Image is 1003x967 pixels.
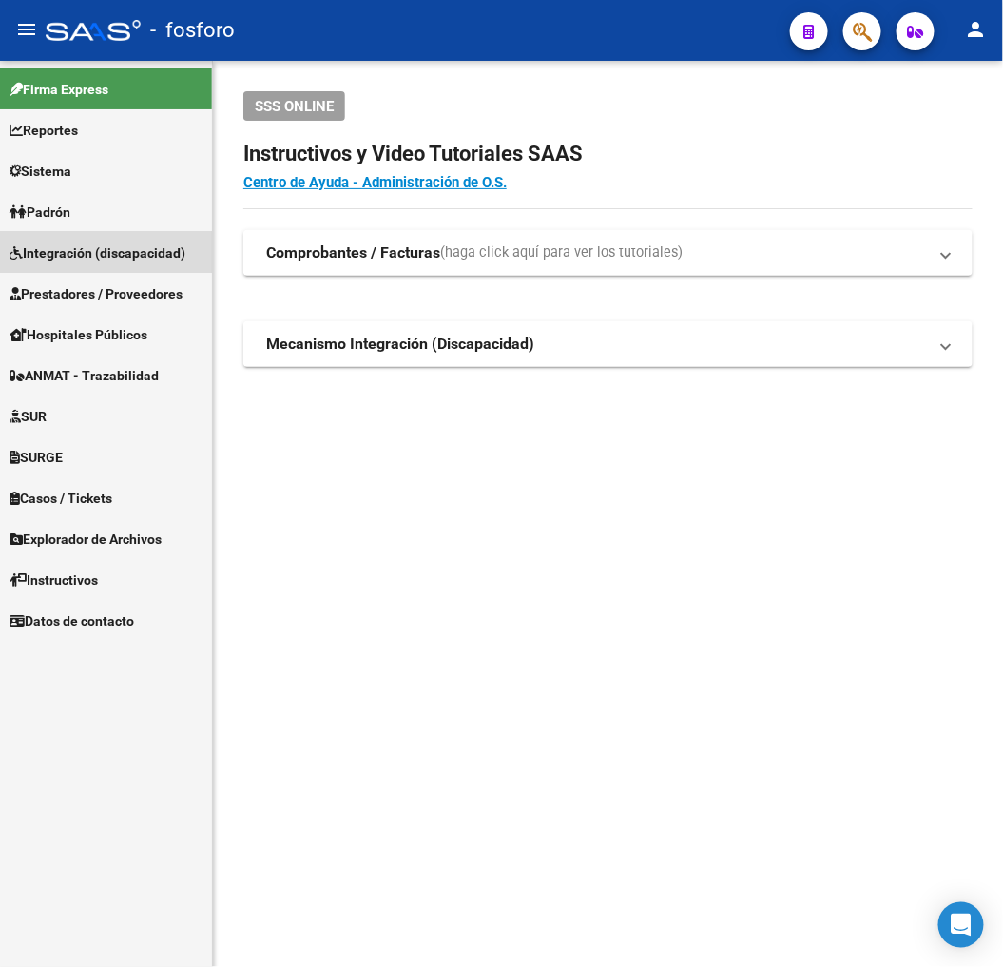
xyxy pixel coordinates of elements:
span: - fosforo [150,10,235,51]
span: Hospitales Públicos [10,324,147,345]
span: Prestadores / Proveedores [10,283,183,304]
span: SUR [10,406,47,427]
strong: Comprobantes / Facturas [266,242,440,263]
mat-icon: menu [15,18,38,41]
span: Padrón [10,202,70,222]
span: Instructivos [10,570,98,590]
mat-expansion-panel-header: Mecanismo Integración (Discapacidad) [243,321,973,367]
span: Sistema [10,161,71,182]
span: ANMAT - Trazabilidad [10,365,159,386]
h2: Instructivos y Video Tutoriales SAAS [243,136,973,172]
span: Explorador de Archivos [10,529,162,550]
span: Casos / Tickets [10,488,112,509]
span: Datos de contacto [10,610,134,631]
div: Open Intercom Messenger [938,902,984,948]
span: SSS ONLINE [255,98,334,115]
mat-icon: person [965,18,988,41]
span: Reportes [10,120,78,141]
span: Firma Express [10,79,108,100]
strong: Mecanismo Integración (Discapacidad) [266,334,534,355]
span: (haga click aquí para ver los tutoriales) [440,242,683,263]
span: SURGE [10,447,63,468]
a: Centro de Ayuda - Administración de O.S. [243,174,507,191]
button: SSS ONLINE [243,91,345,121]
span: Integración (discapacidad) [10,242,185,263]
mat-expansion-panel-header: Comprobantes / Facturas(haga click aquí para ver los tutoriales) [243,230,973,276]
